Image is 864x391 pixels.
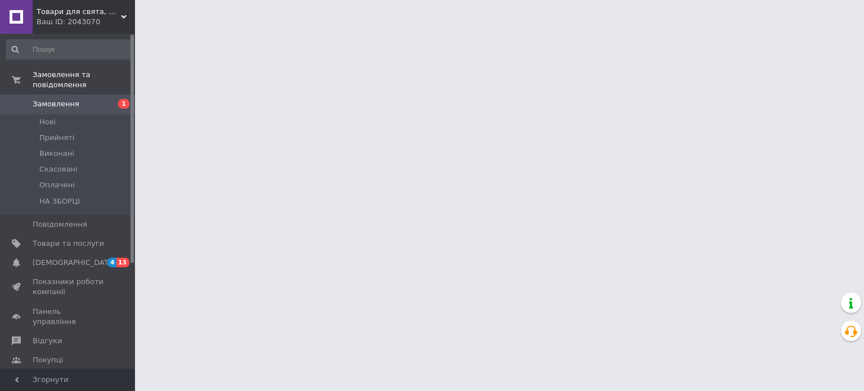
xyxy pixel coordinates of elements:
[39,133,74,143] span: Прийняті
[33,99,79,109] span: Замовлення
[33,336,62,346] span: Відгуки
[33,277,104,297] span: Показники роботи компанії
[33,307,104,327] span: Панель управління
[39,149,74,159] span: Виконані
[33,355,63,365] span: Покупці
[39,117,56,127] span: Нові
[39,196,80,206] span: НА ЗБОРЦІ
[116,258,129,267] span: 13
[6,39,133,60] input: Пошук
[37,17,135,27] div: Ваш ID: 2043070
[39,180,75,190] span: Оплачені
[107,258,116,267] span: 4
[118,99,129,109] span: 1
[33,219,87,230] span: Повідомлення
[39,164,78,174] span: Скасовані
[37,7,121,17] span: Товари для свята, декору та пакування - інтернет магазин Аладдін
[33,239,104,249] span: Товари та послуги
[33,70,135,90] span: Замовлення та повідомлення
[33,258,116,268] span: [DEMOGRAPHIC_DATA]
